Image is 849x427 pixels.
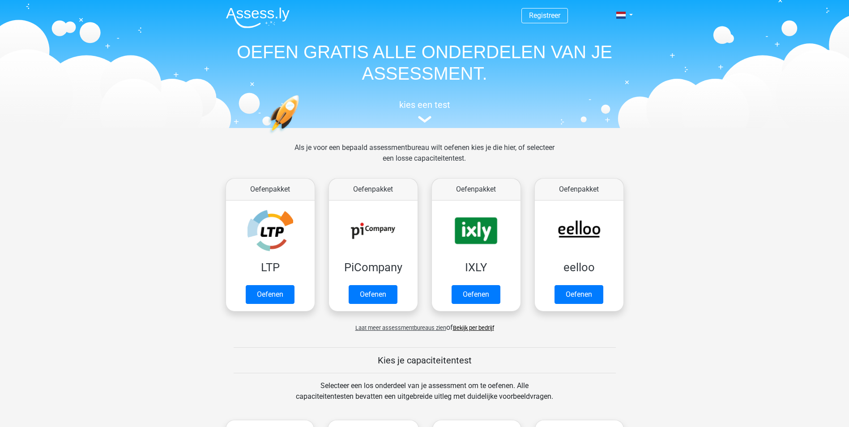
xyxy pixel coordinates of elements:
[234,355,616,366] h5: Kies je capaciteitentest
[219,99,631,123] a: kies een test
[452,285,500,304] a: Oefenen
[268,95,334,176] img: oefenen
[219,41,631,84] h1: OEFEN GRATIS ALLE ONDERDELEN VAN JE ASSESSMENT.
[226,7,290,28] img: Assessly
[287,142,562,175] div: Als je voor een bepaald assessmentbureau wilt oefenen kies je die hier, of selecteer een losse ca...
[555,285,603,304] a: Oefenen
[355,325,446,331] span: Laat meer assessmentbureaus zien
[246,285,294,304] a: Oefenen
[453,325,494,331] a: Bekijk per bedrijf
[287,380,562,413] div: Selecteer een los onderdeel van je assessment om te oefenen. Alle capaciteitentesten bevatten een...
[349,285,397,304] a: Oefenen
[219,315,631,333] div: of
[219,99,631,110] h5: kies een test
[418,116,431,123] img: assessment
[529,11,560,20] a: Registreer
